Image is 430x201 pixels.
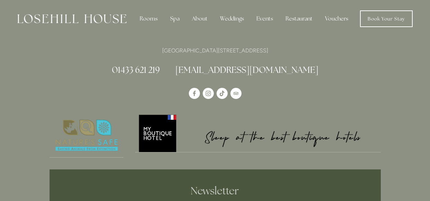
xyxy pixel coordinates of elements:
[175,64,318,75] a: [EMAIL_ADDRESS][DOMAIN_NAME]
[50,46,381,55] p: [GEOGRAPHIC_DATA][STREET_ADDRESS]
[134,12,163,26] div: Rooms
[112,64,160,75] a: 01433 621 219
[186,12,213,26] div: About
[135,114,381,152] img: My Boutique Hotel - Logo
[165,12,185,26] div: Spa
[214,12,249,26] div: Weddings
[203,88,214,99] a: Instagram
[217,88,228,99] a: TikTok
[87,185,343,197] h2: Newsletter
[360,10,413,27] a: Book Your Stay
[280,12,318,26] div: Restaurant
[50,114,124,157] img: Nature's Safe - Logo
[17,14,126,23] img: Losehill House
[189,88,200,99] a: Losehill House Hotel & Spa
[319,12,354,26] a: Vouchers
[251,12,279,26] div: Events
[230,88,242,99] a: TripAdvisor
